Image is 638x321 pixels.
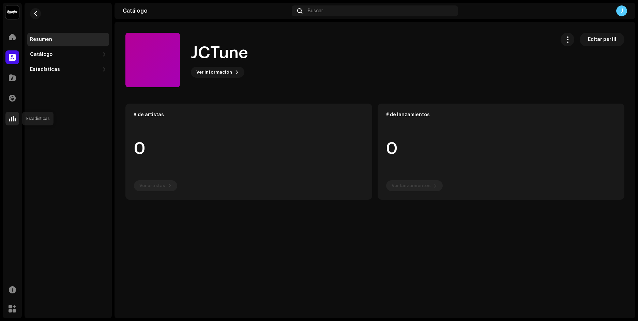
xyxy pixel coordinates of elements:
div: J [616,5,627,16]
span: Ver información [196,65,232,79]
div: Resumen [30,37,52,42]
re-m-nav-item: Resumen [27,33,109,46]
span: Buscar [308,8,323,14]
span: Editar perfil [588,33,616,46]
re-m-nav-dropdown: Catálogo [27,48,109,61]
h1: JCTune [191,42,248,64]
button: Ver información [191,67,244,78]
re-o-card-data: # de lanzamientos [378,104,624,200]
div: Estadísticas [30,67,60,72]
re-m-nav-dropdown: Estadísticas [27,63,109,76]
re-o-card-data: # de artistas [125,104,372,200]
div: Catálogo [30,52,52,57]
img: 10370c6a-d0e2-4592-b8a2-38f444b0ca44 [5,5,19,19]
button: Editar perfil [580,33,624,46]
div: Catálogo [123,8,289,14]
